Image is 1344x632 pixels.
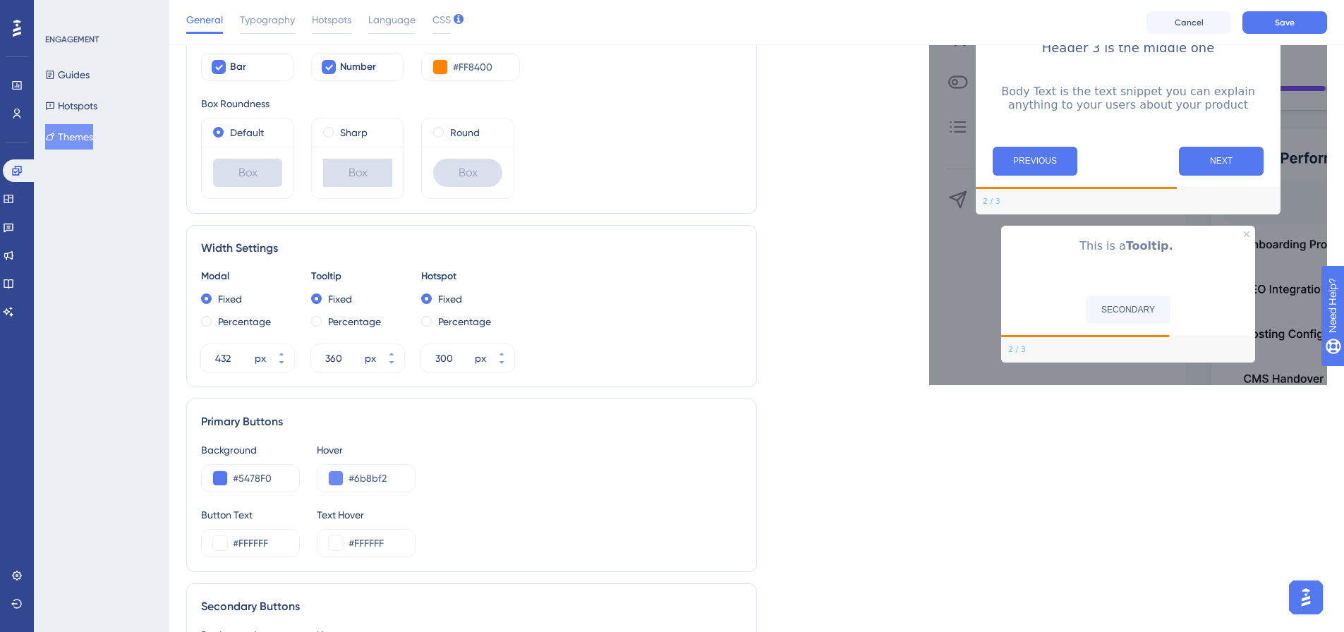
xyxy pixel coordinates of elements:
div: Close Preview [1244,231,1249,237]
div: Modal [201,268,294,285]
div: Box Roundness [201,95,742,112]
h3: Header 3 is the middle one [987,40,1269,55]
div: Primary Buttons [201,413,742,430]
div: Box [433,159,502,187]
span: Typography [240,11,295,28]
label: Round [450,124,480,141]
button: px [269,358,294,372]
div: Width Settings [201,240,742,257]
span: Save [1275,17,1295,28]
label: Default [230,124,264,141]
span: Cancel [1175,17,1204,28]
button: px [489,344,514,358]
input: px [435,350,472,367]
div: px [365,350,376,367]
p: This is a [1012,237,1244,255]
b: Tooltip. [1126,239,1173,253]
span: Language [368,11,416,28]
div: Box [323,159,392,187]
div: Background [201,442,300,458]
button: Guides [45,62,90,87]
div: Footer [1001,337,1255,363]
div: Step 2 of 3 [1008,344,1026,355]
iframe: UserGuiding AI Assistant Launcher [1285,576,1327,619]
div: Box [213,159,282,187]
label: Fixed [328,291,352,308]
button: Save [1242,11,1327,34]
span: Number [340,59,376,75]
div: px [475,350,486,367]
label: Percentage [218,313,271,330]
label: Fixed [438,291,462,308]
div: Step 2 of 3 [983,196,1000,207]
input: px [325,350,362,367]
span: Bar [230,59,246,75]
div: Hotspot [421,268,514,285]
button: Hotspots [45,93,97,119]
button: px [269,344,294,358]
div: Hover [317,442,416,458]
div: Tooltip [311,268,404,285]
label: Sharp [340,124,368,141]
button: SECONDARY [1086,296,1170,324]
label: Percentage [438,313,491,330]
div: ENGAGEMENT [45,34,99,45]
label: Fixed [218,291,242,308]
div: Footer [976,189,1281,214]
input: px [215,350,252,367]
div: Button Text [201,506,300,523]
button: Next [1179,147,1264,176]
p: Body Text is the text snippet you can explain anything to your users about your product [987,85,1269,111]
button: px [489,358,514,372]
button: px [379,358,404,372]
span: Hotspots [312,11,351,28]
button: Themes [45,124,93,150]
div: Secondary Buttons [201,598,742,615]
button: px [379,344,404,358]
div: Text Hover [317,506,416,523]
span: General [186,11,223,28]
label: Percentage [328,313,381,330]
span: CSS [432,11,451,28]
button: Cancel [1146,11,1231,34]
span: Need Help? [33,4,88,20]
div: px [255,350,266,367]
button: Previous [993,147,1077,176]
